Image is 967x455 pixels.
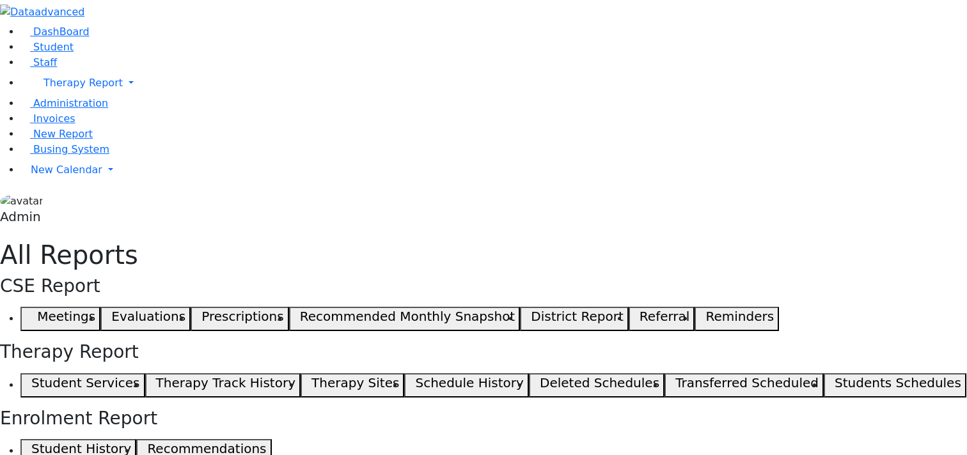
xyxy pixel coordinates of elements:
[520,307,629,331] button: District Report
[33,26,90,38] span: DashBoard
[43,77,123,89] span: Therapy Report
[145,373,301,397] button: Therapy Track History
[191,307,288,331] button: Prescriptions
[20,26,90,38] a: DashBoard
[629,307,695,331] button: Referral
[20,143,109,155] a: Busing System
[33,56,57,68] span: Staff
[20,41,74,53] a: Student
[675,375,819,390] h5: Transferred Scheduled
[289,307,521,331] button: Recommended Monthly Snapshot
[20,70,967,96] a: Therapy Report
[201,309,283,324] h5: Prescriptions
[640,309,690,324] h5: Referral
[416,375,524,390] h5: Schedule History
[33,143,109,155] span: Busing System
[695,307,779,331] button: Reminders
[529,373,664,397] button: Deleted Schedules
[20,373,145,397] button: Student Services
[540,375,659,390] h5: Deleted Schedules
[31,164,102,176] span: New Calendar
[20,128,93,140] a: New Report
[20,307,100,331] button: Meetings
[664,373,824,397] button: Transferred Scheduled
[531,309,624,324] h5: District Report
[20,97,108,109] a: Administration
[33,97,108,109] span: Administration
[37,309,95,324] h5: Meetings
[301,373,404,397] button: Therapy Sites
[20,56,57,68] a: Staff
[20,112,75,125] a: Invoices
[705,309,774,324] h5: Reminders
[111,309,185,324] h5: Evaluations
[33,112,75,125] span: Invoices
[33,41,74,53] span: Student
[100,307,191,331] button: Evaluations
[824,373,966,397] button: Students Schedules
[404,373,528,397] button: Schedule History
[835,375,961,390] h5: Students Schedules
[33,128,93,140] span: New Report
[156,375,295,390] h5: Therapy Track History
[20,157,967,183] a: New Calendar
[311,375,399,390] h5: Therapy Sites
[300,309,515,324] h5: Recommended Monthly Snapshot
[31,375,139,390] h5: Student Services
